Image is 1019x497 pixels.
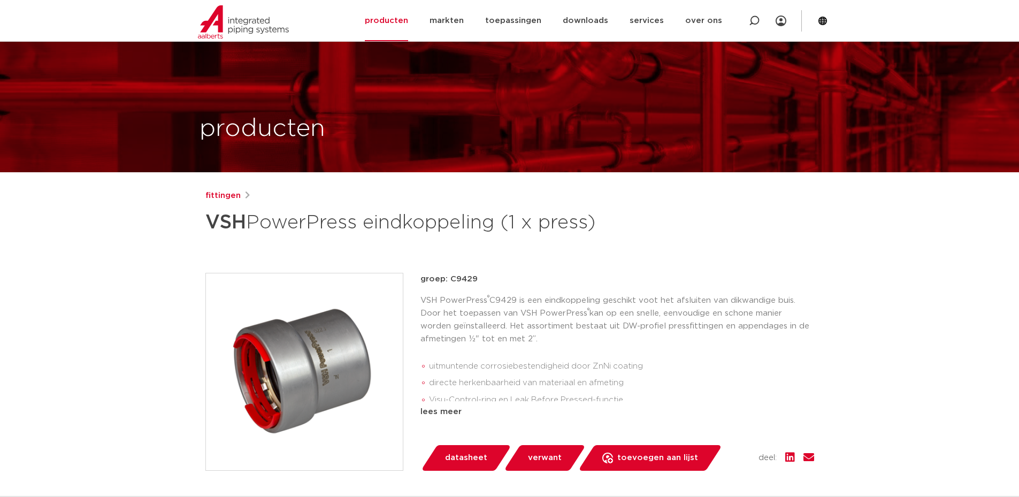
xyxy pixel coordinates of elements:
[429,374,814,392] li: directe herkenbaarheid van materiaal en afmeting
[200,112,325,146] h1: producten
[503,445,586,471] a: verwant
[758,452,777,464] span: deel:
[420,445,511,471] a: datasheet
[205,189,241,202] a: fittingen
[487,295,489,301] sup: ®
[205,213,246,232] strong: VSH
[429,358,814,375] li: uitmuntende corrosiebestendigheid door ZnNi coating
[206,273,403,470] img: Product Image for VSH PowerPress eindkoppeling (1 x press)
[420,294,814,346] p: VSH PowerPress C9429 is een eindkoppeling geschikt voot het afsluiten van dikwandige buis. Door h...
[420,273,814,286] p: groep: C9429
[617,449,698,467] span: toevoegen aan lijst
[429,392,814,409] li: Visu-Control-ring en Leak Before Pressed-functie
[420,406,814,418] div: lees meer
[587,308,589,314] sup: ®
[205,207,607,239] h1: PowerPress eindkoppeling (1 x press)
[445,449,487,467] span: datasheet
[528,449,562,467] span: verwant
